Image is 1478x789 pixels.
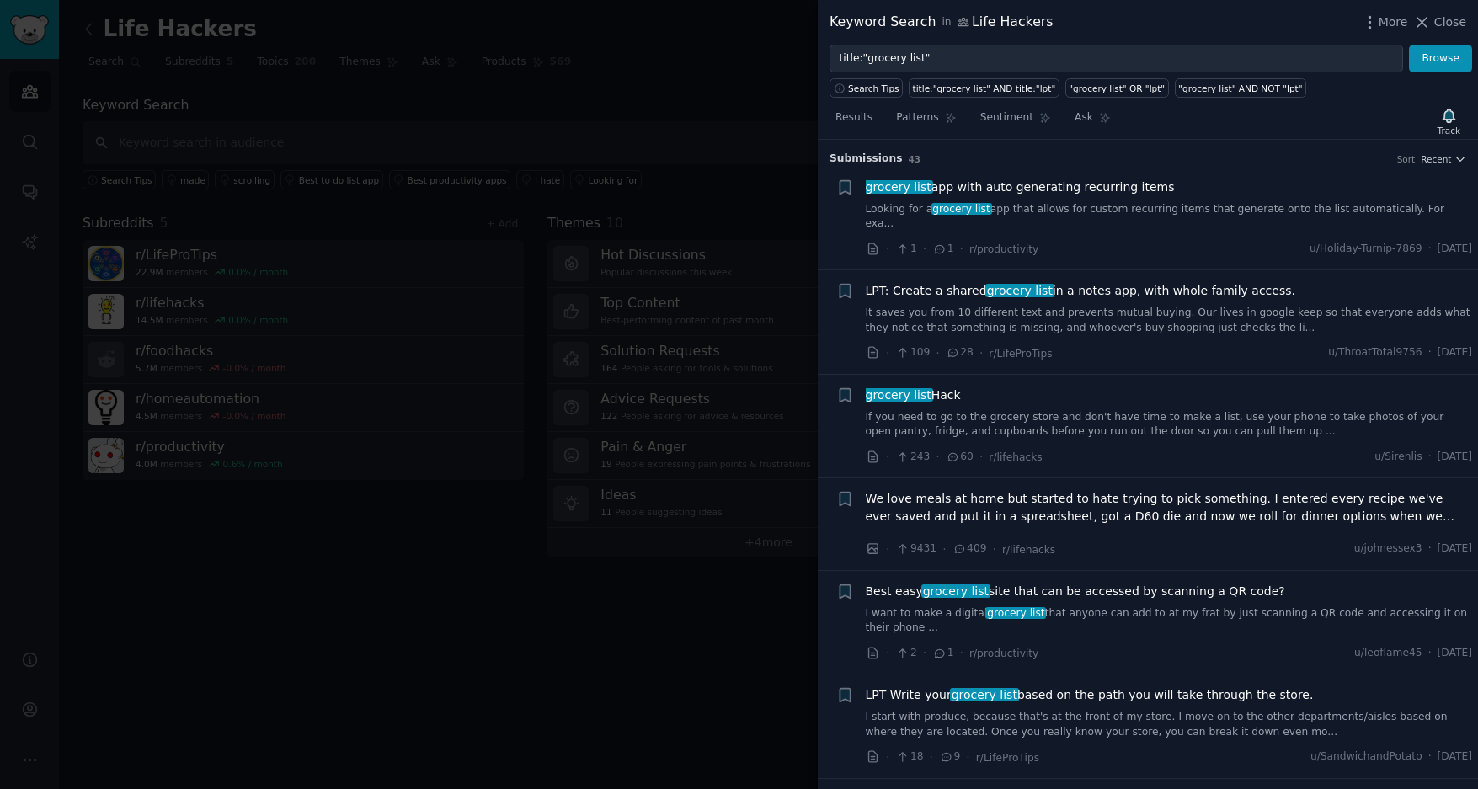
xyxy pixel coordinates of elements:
button: Browse [1409,45,1472,73]
span: 1 [932,646,953,661]
a: grocery listapp with auto generating recurring items [866,179,1175,196]
span: 109 [895,345,930,360]
span: grocery list [864,388,933,402]
span: · [886,344,889,362]
span: [DATE] [1438,646,1472,661]
span: · [886,644,889,662]
span: Search Tips [848,83,899,94]
a: Results [830,104,878,139]
span: · [923,644,926,662]
a: Best easygrocery listsite that can be accessed by scanning a QR code? [866,583,1285,600]
span: u/leoflame45 [1354,646,1422,661]
span: u/ThroatTotal9756 [1328,345,1422,360]
span: Patterns [896,110,938,125]
span: · [886,448,889,466]
span: Submission s [830,152,903,167]
a: LPT: Create a sharedgrocery listin a notes app, with whole family access. [866,282,1295,300]
span: · [936,448,939,466]
span: · [1428,345,1432,360]
span: [DATE] [1438,749,1472,765]
span: 243 [895,450,930,465]
span: · [886,541,889,558]
span: 1 [932,242,953,257]
span: 9431 [895,541,936,557]
span: · [960,644,963,662]
div: title:"grocery list" AND title:"lpt" [913,83,1056,94]
span: 9 [939,749,960,765]
span: r/productivity [969,243,1038,255]
span: Close [1434,13,1466,31]
div: "grocery list" OR "lpt" [1069,83,1165,94]
div: "grocery list" AND NOT "lpt" [1178,83,1302,94]
span: · [936,344,939,362]
span: · [1428,242,1432,257]
button: Close [1413,13,1466,31]
button: Search Tips [830,78,903,98]
span: 2 [895,646,916,661]
span: Results [835,110,872,125]
span: · [942,541,946,558]
span: · [1428,646,1432,661]
span: Best easy site that can be accessed by scanning a QR code? [866,583,1285,600]
span: 18 [895,749,923,765]
a: LPT Write yourgrocery listbased on the path you will take through the store. [866,686,1314,704]
span: · [930,749,933,766]
span: Ask [1075,110,1093,125]
span: · [923,240,926,258]
span: grocery list [931,203,992,215]
span: in [942,15,951,30]
span: 409 [952,541,987,557]
a: grocery listHack [866,387,961,404]
span: [DATE] [1438,541,1472,557]
span: 43 [909,154,921,164]
span: LPT: Create a shared in a notes app, with whole family access. [866,282,1295,300]
span: [DATE] [1438,450,1472,465]
a: Looking for agrocery listapp that allows for custom recurring items that generate onto the list a... [866,202,1473,232]
span: · [886,749,889,766]
span: u/SandwichandPotato [1310,749,1422,765]
div: Track [1438,125,1460,136]
span: Recent [1421,153,1451,165]
span: · [992,541,995,558]
span: · [966,749,969,766]
span: Hack [866,387,961,404]
span: 60 [946,450,974,465]
button: Recent [1421,153,1466,165]
a: "grocery list" OR "lpt" [1065,78,1169,98]
a: Ask [1069,104,1117,139]
span: grocery list [950,688,1019,701]
span: r/lifehacks [989,451,1042,463]
button: More [1361,13,1408,31]
span: [DATE] [1438,345,1472,360]
span: LPT Write your based on the path you will take through the store. [866,686,1314,704]
span: app with auto generating recurring items [866,179,1175,196]
span: r/lifehacks [1002,544,1055,556]
span: r/LifeProTips [976,752,1039,764]
a: We love meals at home but started to hate trying to pick something. I entered every recipe we've ... [866,490,1473,525]
button: Track [1432,104,1466,139]
span: u/Sirenlis [1374,450,1422,465]
span: 28 [946,345,974,360]
a: It saves you from 10 different text and prevents mutual buying. Our lives in google keep so that ... [866,306,1473,335]
span: u/Holiday-Turnip-7869 [1310,242,1422,257]
a: If you need to go to the grocery store and don't have time to make a list, use your phone to take... [866,410,1473,440]
a: Patterns [890,104,962,139]
span: · [886,240,889,258]
span: grocery list [985,284,1054,297]
a: Sentiment [974,104,1057,139]
span: grocery list [985,607,1046,619]
span: u/johnessex3 [1354,541,1422,557]
span: · [1428,541,1432,557]
span: grocery list [921,584,990,598]
span: More [1379,13,1408,31]
a: "grocery list" AND NOT "lpt" [1175,78,1306,98]
span: grocery list [864,180,933,194]
div: Sort [1397,153,1416,165]
span: r/LifeProTips [989,348,1052,360]
span: r/productivity [969,648,1038,659]
a: I start with produce, because that's at the front of my store. I move on to the other departments... [866,710,1473,739]
a: title:"grocery list" AND title:"lpt" [909,78,1059,98]
span: · [1428,450,1432,465]
span: [DATE] [1438,242,1472,257]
